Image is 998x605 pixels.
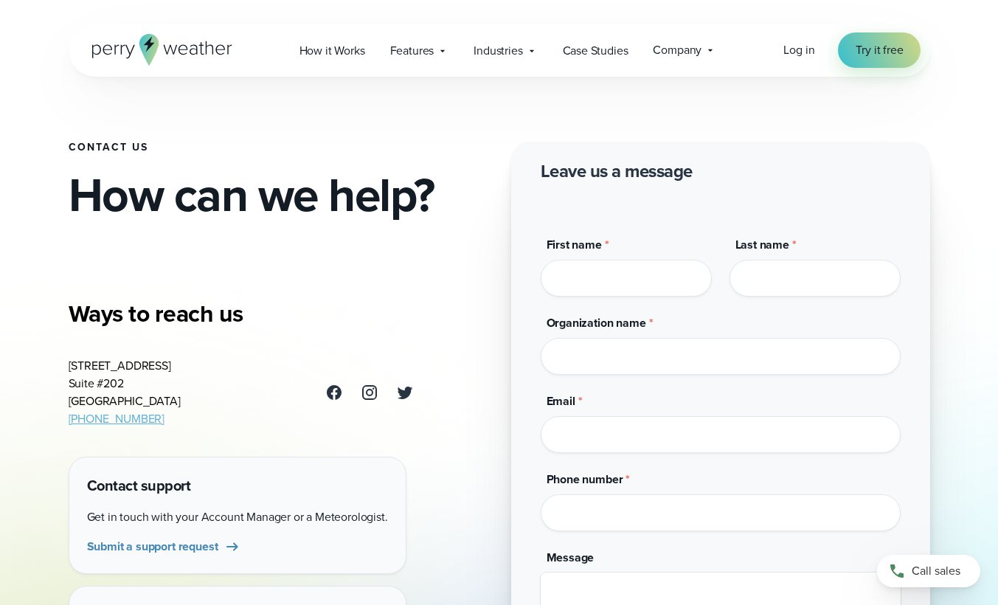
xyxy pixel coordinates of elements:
[877,555,980,587] a: Call sales
[390,42,434,60] span: Features
[838,32,921,68] a: Try it free
[69,410,165,427] a: [PHONE_NUMBER]
[87,538,218,556] span: Submit a support request
[550,35,641,66] a: Case Studies
[69,171,488,218] h2: How can we help?
[69,299,414,328] h3: Ways to reach us
[547,314,646,331] span: Organization name
[856,41,903,59] span: Try it free
[87,475,388,497] h4: Contact support
[547,471,623,488] span: Phone number
[474,42,522,60] span: Industries
[547,236,602,253] span: First name
[783,41,814,59] a: Log in
[547,549,595,566] span: Message
[783,41,814,58] span: Log in
[69,357,181,428] address: [STREET_ADDRESS] Suite #202 [GEOGRAPHIC_DATA]
[299,42,365,60] span: How it Works
[653,41,701,59] span: Company
[547,393,575,409] span: Email
[287,35,378,66] a: How it Works
[735,236,789,253] span: Last name
[87,538,242,556] a: Submit a support request
[87,508,388,526] p: Get in touch with your Account Manager or a Meteorologist.
[541,159,693,183] h2: Leave us a message
[912,562,960,580] span: Call sales
[69,142,488,153] h1: Contact Us
[563,42,628,60] span: Case Studies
